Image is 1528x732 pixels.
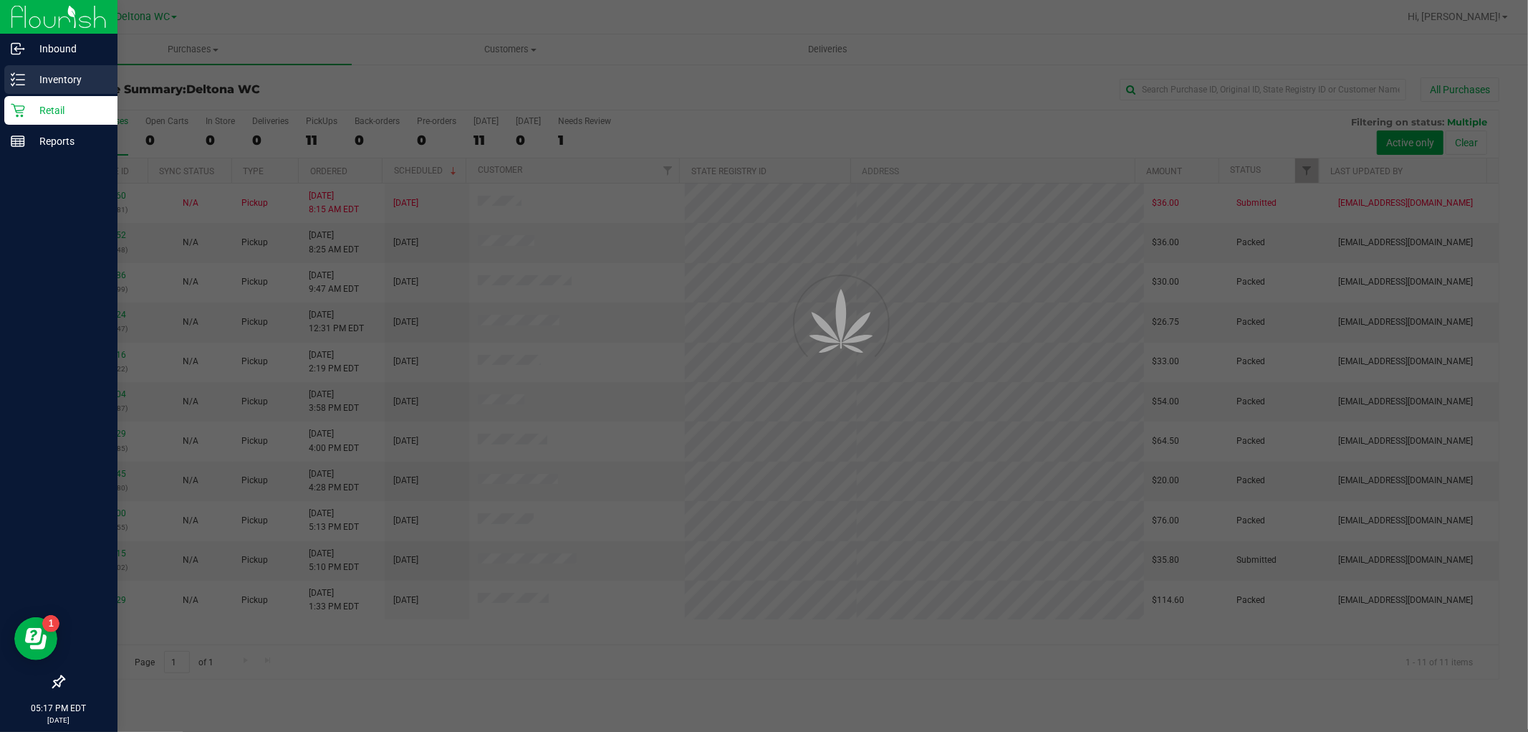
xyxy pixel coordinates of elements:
[11,134,25,148] inline-svg: Reports
[42,615,59,632] iframe: Resource center unread badge
[11,72,25,87] inline-svg: Inventory
[6,702,111,715] p: 05:17 PM EDT
[14,617,57,660] iframe: Resource center
[25,71,111,88] p: Inventory
[25,102,111,119] p: Retail
[11,42,25,56] inline-svg: Inbound
[25,40,111,57] p: Inbound
[6,715,111,726] p: [DATE]
[11,103,25,118] inline-svg: Retail
[25,133,111,150] p: Reports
